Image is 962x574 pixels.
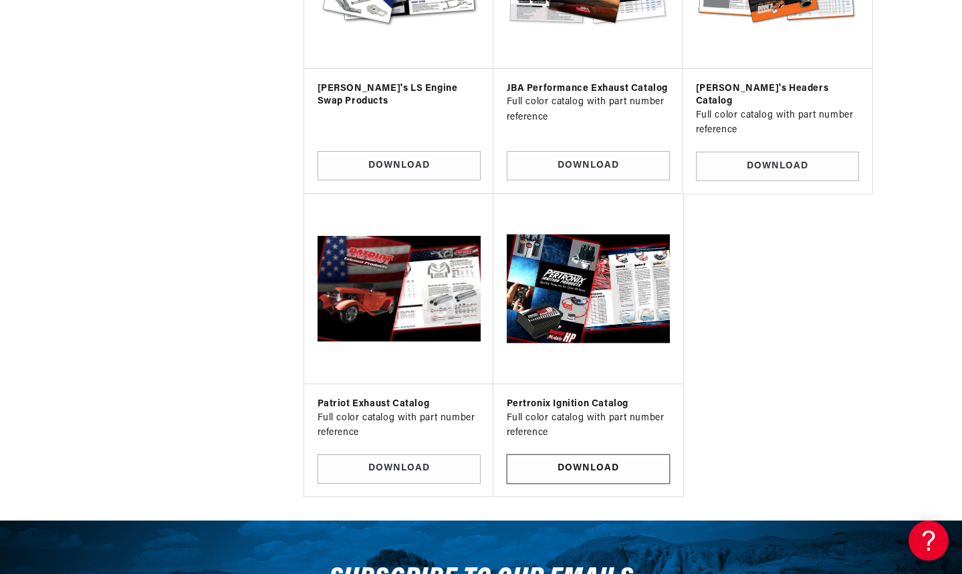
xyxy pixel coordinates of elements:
[696,152,859,182] a: Download
[318,82,481,108] h3: [PERSON_NAME]'s LS Engine Swap Products
[507,411,670,441] p: Full color catalog with part number reference
[504,205,672,373] img: Pertronix Ignition Catalog
[696,108,859,138] p: Full color catalog with part number reference
[507,82,670,96] h3: JBA Performance Exhaust Catalog
[318,151,481,181] a: Download
[507,151,670,181] a: Download
[318,411,481,441] p: Full color catalog with part number reference
[507,398,670,411] h3: Pertronix Ignition Catalog
[318,207,481,370] img: Patriot Exhaust Catalog
[507,454,670,484] a: Download
[507,95,670,125] p: Full color catalog with part number reference
[318,454,481,484] a: Download
[696,82,859,108] h3: [PERSON_NAME]'s Headers Catalog
[318,398,481,411] h3: Patriot Exhaust Catalog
